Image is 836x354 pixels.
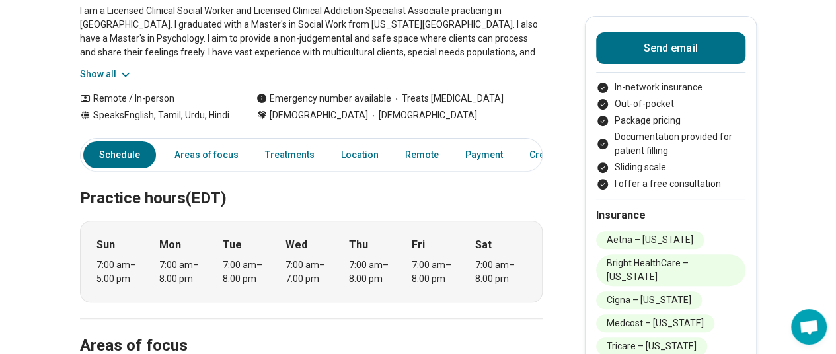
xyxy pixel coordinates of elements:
li: Aetna – [US_STATE] [596,231,704,249]
button: Show all [80,67,132,81]
ul: Payment options [596,81,745,191]
div: 7:00 am – 8:00 pm [475,258,526,286]
li: Sliding scale [596,160,745,174]
strong: Wed [285,237,307,253]
div: Emergency number available [256,92,391,106]
div: 7:00 am – 8:00 pm [412,258,463,286]
div: Open chat [791,309,827,345]
li: Documentation provided for patient filling [596,130,745,158]
div: Remote / In-person [80,92,230,106]
a: Credentials [521,141,588,168]
a: Location [333,141,387,168]
span: [DEMOGRAPHIC_DATA] [368,108,477,122]
a: Schedule [83,141,156,168]
strong: Sun [96,237,115,253]
button: Send email [596,32,745,64]
div: 7:00 am – 8:00 pm [159,258,210,286]
div: Speaks English, Tamil, Urdu, Hindi [80,108,230,122]
div: 7:00 am – 8:00 pm [223,258,274,286]
span: Treats [MEDICAL_DATA] [391,92,504,106]
a: Payment [457,141,511,168]
strong: Mon [159,237,181,253]
a: Areas of focus [167,141,247,168]
strong: Sat [475,237,492,253]
div: 7:00 am – 8:00 pm [349,258,400,286]
li: Out-of-pocket [596,97,745,111]
li: Cigna – [US_STATE] [596,291,702,309]
a: Remote [397,141,447,168]
h2: Practice hours (EDT) [80,156,543,210]
div: 7:00 am – 7:00 pm [285,258,336,286]
div: 7:00 am – 5:00 pm [96,258,147,286]
span: [DEMOGRAPHIC_DATA] [270,108,368,122]
li: Medcost – [US_STATE] [596,314,714,332]
a: Treatments [257,141,323,168]
strong: Tue [223,237,242,253]
li: I offer a free consultation [596,177,745,191]
p: I am a Licensed Clinical Social Worker and Licensed Clinical Addiction Specialist Associate pract... [80,4,543,59]
li: In-network insurance [596,81,745,94]
li: Bright HealthCare – [US_STATE] [596,254,745,286]
div: When does the program meet? [80,221,543,302]
strong: Fri [412,237,425,253]
li: Package pricing [596,114,745,127]
h2: Insurance [596,207,745,223]
strong: Thu [349,237,368,253]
